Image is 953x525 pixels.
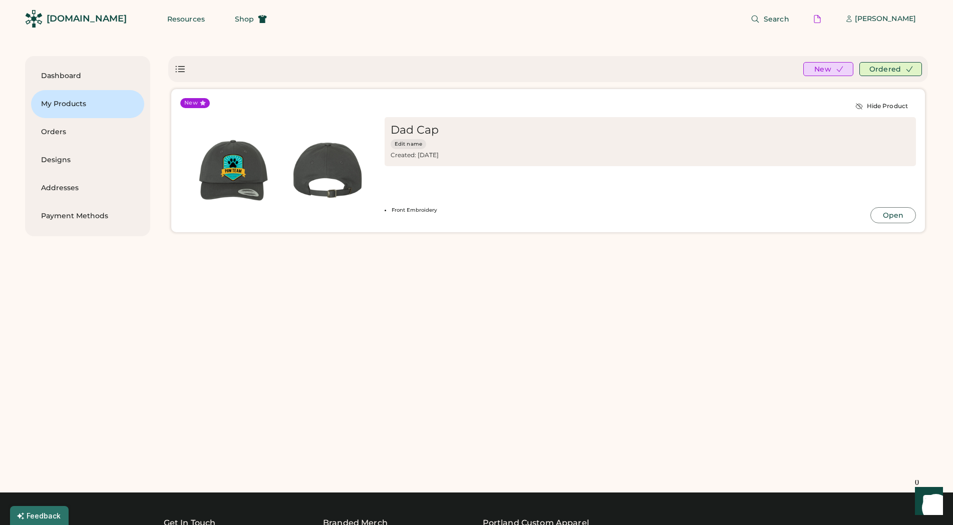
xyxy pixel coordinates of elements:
[391,151,661,159] div: Created: [DATE]
[41,183,134,193] div: Addresses
[41,99,134,109] div: My Products
[184,99,198,107] div: New
[847,98,916,114] button: Hide Product
[41,155,134,165] div: Designs
[391,139,426,149] button: Edit name
[280,123,375,217] img: generate-image
[174,63,186,75] div: Show list view
[870,207,916,223] button: Open
[803,62,853,76] button: New
[41,127,134,137] div: Orders
[385,207,867,213] li: Front Embroidery
[855,14,916,24] div: [PERSON_NAME]
[47,13,127,25] div: [DOMAIN_NAME]
[223,9,279,29] button: Shop
[186,123,280,217] img: generate-image
[764,16,789,23] span: Search
[739,9,801,29] button: Search
[41,71,134,81] div: Dashboard
[235,16,254,23] span: Shop
[391,123,441,137] div: Dad Cap
[905,480,948,523] iframe: Front Chat
[41,211,134,221] div: Payment Methods
[25,10,43,28] img: Rendered Logo - Screens
[859,62,922,76] button: Ordered
[155,9,217,29] button: Resources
